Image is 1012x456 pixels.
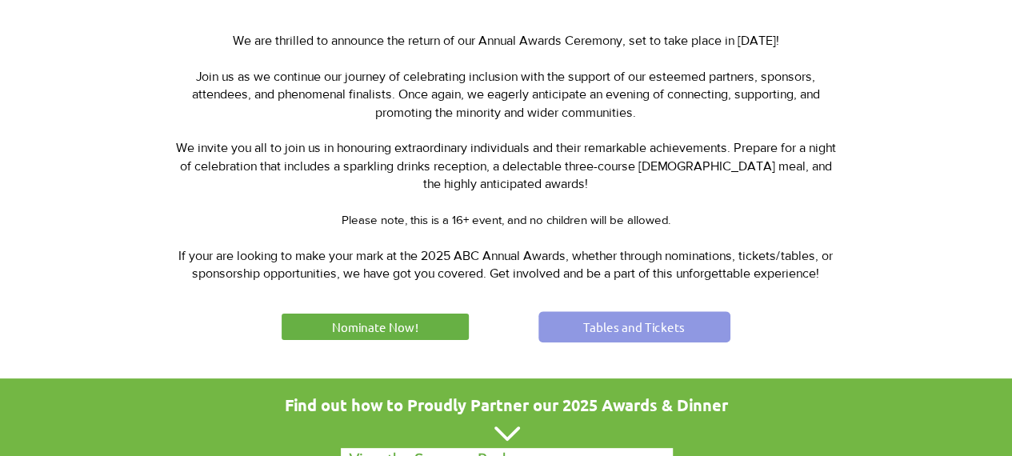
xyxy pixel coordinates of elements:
span: Find out how to Proudly Partner our 2025 Awards & Dinner [285,394,728,415]
a: Nominate Now! [279,311,471,342]
span: If your are looking to make your mark at the 2025 ABC Annual Awards, whether through nominations,... [178,249,833,280]
a: Tables and Tickets [538,311,730,342]
span: Join us as we continue our journey of celebrating inclusion with the support of our esteemed part... [192,70,820,119]
span: We are thrilled to announce the return of our Annual Awards Ceremony, set to take place in [DATE]! [233,34,779,47]
span: Please note, this is a 16+ event, and no children will be allowed. [342,213,670,226]
span: We invite you all to join us in honouring extraordinary individuals and their remarkable achievem... [176,141,836,190]
span: Nominate Now! [332,318,418,335]
span: Tables and Tickets [583,318,685,335]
